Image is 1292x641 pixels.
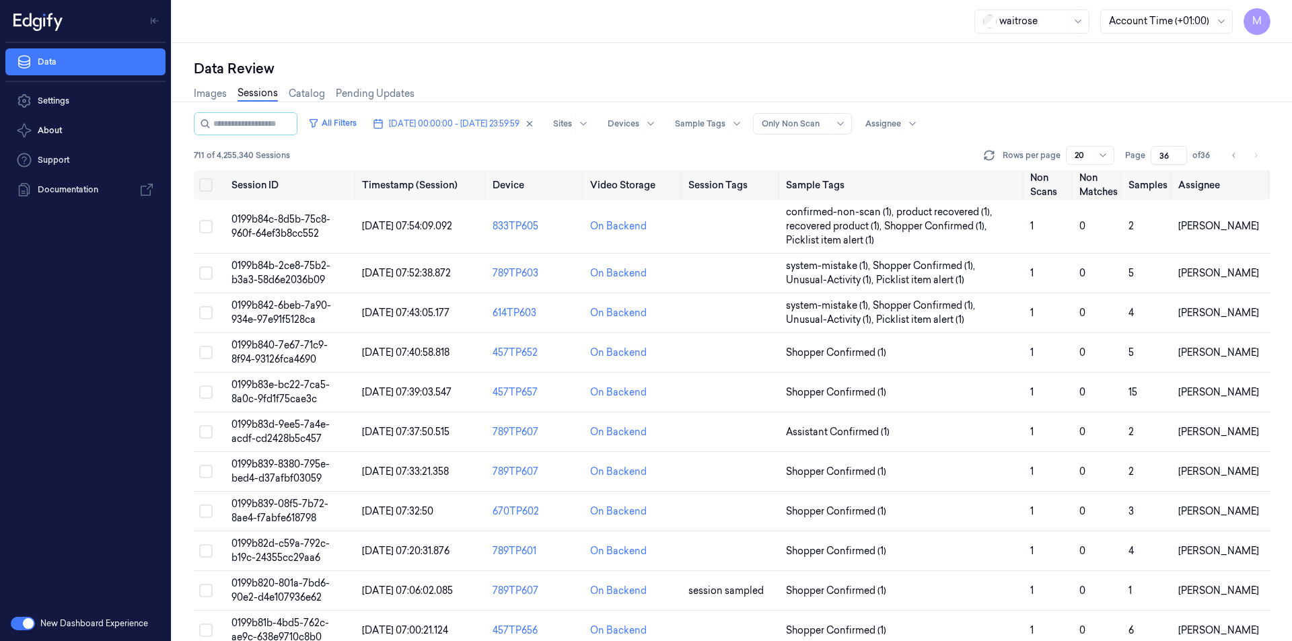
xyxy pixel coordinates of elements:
button: All Filters [303,112,362,134]
span: 2 [1128,426,1134,438]
th: Session Tags [683,170,781,200]
span: 0199b84c-8d5b-75c8-960f-64ef3b8cc552 [231,213,330,239]
span: Shopper Confirmed (1) , [884,219,989,233]
span: [DATE] 07:20:31.876 [362,545,450,557]
a: Catalog [289,87,325,101]
span: [PERSON_NAME] [1178,545,1259,557]
span: 6 [1128,624,1134,636]
nav: pagination [1225,146,1265,165]
span: of 36 [1192,149,1214,161]
button: Go to previous page [1225,146,1244,165]
span: [PERSON_NAME] [1178,426,1259,438]
span: Picklist item alert (1) [786,233,874,248]
span: 0 [1079,386,1085,398]
button: About [5,117,166,144]
span: 0 [1079,465,1085,478]
span: [PERSON_NAME] [1178,624,1259,636]
span: Assistant Confirmed (1) [786,425,890,439]
th: Video Storage [585,170,682,200]
span: [PERSON_NAME] [1178,585,1259,597]
a: Images [194,87,227,101]
span: [DATE] 07:39:03.547 [362,386,452,398]
span: [PERSON_NAME] [1178,267,1259,279]
span: 0 [1079,585,1085,597]
p: Rows per page [1003,149,1061,161]
span: 0 [1079,220,1085,232]
button: Select row [199,385,213,399]
span: 0 [1079,307,1085,319]
span: 0 [1079,426,1085,438]
span: [PERSON_NAME] [1178,307,1259,319]
span: 5 [1128,267,1134,279]
span: [PERSON_NAME] [1178,505,1259,517]
span: 711 of 4,255,340 Sessions [194,149,290,161]
button: Select row [199,425,213,439]
span: [DATE] 07:40:58.818 [362,346,450,359]
span: 1 [1030,426,1034,438]
span: session sampled [688,585,764,597]
span: [DATE] 07:00:21.124 [362,624,448,636]
button: Toggle Navigation [144,10,166,32]
th: Session ID [226,170,357,200]
span: Unusual-Activity (1) , [786,313,876,327]
span: 1 [1030,545,1034,557]
a: Data [5,48,166,75]
span: system-mistake (1) , [786,299,873,313]
th: Assignee [1173,170,1271,200]
button: M [1244,8,1270,35]
button: Select row [199,504,213,518]
th: Timestamp (Session) [357,170,487,200]
button: Select row [199,465,213,478]
div: Data Review [194,59,1270,78]
th: Non Scans [1025,170,1074,200]
span: recovered product (1) , [786,219,884,233]
span: 0 [1079,505,1085,517]
span: 1 [1030,220,1034,232]
span: confirmed-non-scan (1) , [786,205,896,219]
span: 0199b839-8380-795e-bed4-d37afbf03059 [231,458,330,484]
div: On Backend [590,346,647,360]
span: 1 [1030,386,1034,398]
span: 0199b83d-9ee5-7a4e-acdf-cd2428b5c457 [231,418,330,445]
div: 457TP652 [493,346,579,360]
div: On Backend [590,624,647,638]
span: 1 [1030,267,1034,279]
th: Non Matches [1074,170,1123,200]
button: Select row [199,220,213,233]
span: 0199b840-7e67-71c9-8f94-93126fca4690 [231,339,328,365]
a: Sessions [238,86,278,102]
a: Documentation [5,176,166,203]
div: On Backend [590,584,647,598]
span: [DATE] 07:33:21.358 [362,465,449,478]
th: Device [487,170,585,200]
span: 0 [1079,624,1085,636]
span: 0 [1079,346,1085,359]
span: [DATE] 07:54:09.092 [362,220,452,232]
span: 2 [1128,220,1134,232]
span: Shopper Confirmed (1) [786,385,886,400]
button: Select row [199,266,213,280]
div: 789TP607 [493,465,579,479]
span: 1 [1030,307,1034,319]
span: 0199b82d-c59a-792c-b19c-24355cc29aa6 [231,537,330,564]
div: 789TP607 [493,425,579,439]
div: 833TP605 [493,219,579,233]
span: product recovered (1) , [896,205,995,219]
span: [DATE] 07:06:02.085 [362,585,453,597]
span: system-mistake (1) , [786,259,873,273]
span: 3 [1128,505,1134,517]
th: Samples [1123,170,1173,200]
span: Unusual-Activity (1) , [786,273,876,287]
div: 789TP603 [493,266,579,280]
span: Shopper Confirmed (1) [786,544,886,558]
span: Shopper Confirmed (1) [786,346,886,360]
div: 457TP657 [493,385,579,400]
span: Shopper Confirmed (1) [786,504,886,519]
span: 1 [1030,585,1034,597]
div: On Backend [590,465,647,479]
span: 0199b820-801a-7bd6-90e2-d4e107936e62 [231,577,330,603]
span: 2 [1128,465,1134,478]
div: On Backend [590,219,647,233]
div: On Backend [590,504,647,519]
button: Select row [199,624,213,637]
